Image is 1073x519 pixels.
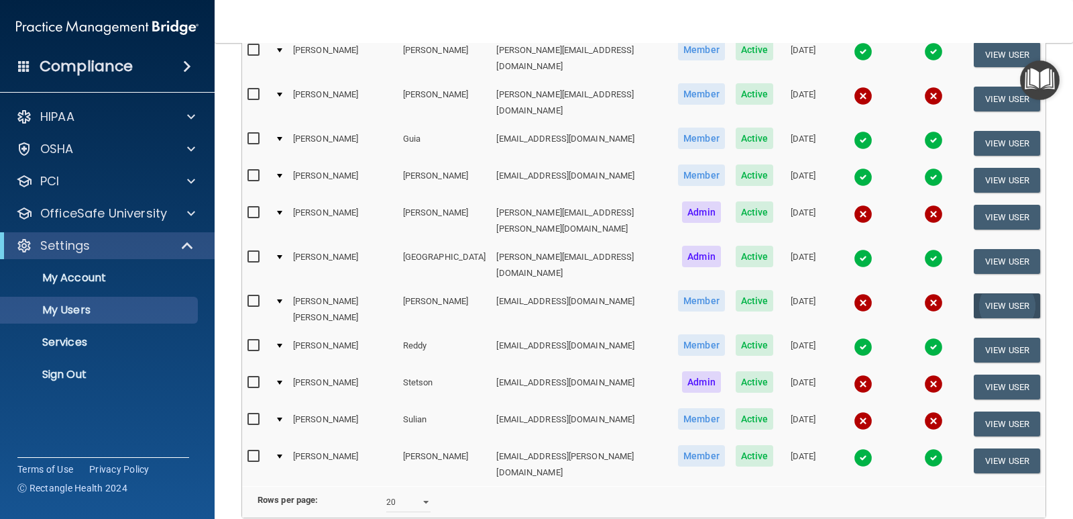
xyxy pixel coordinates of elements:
span: Admin [682,246,721,267]
td: [PERSON_NAME] [288,162,398,199]
td: [PERSON_NAME] [288,406,398,442]
img: cross.ca9f0e7f.svg [854,205,872,224]
td: [PERSON_NAME] [288,36,398,81]
span: Active [736,246,774,267]
button: View User [974,375,1040,399]
span: Active [736,408,774,430]
td: Reddy [398,332,492,369]
button: View User [974,42,1040,67]
td: [PERSON_NAME][EMAIL_ADDRESS][DOMAIN_NAME] [491,81,673,125]
td: [EMAIL_ADDRESS][DOMAIN_NAME] [491,287,673,332]
a: OSHA [16,141,195,157]
a: OfficeSafe University [16,205,195,222]
td: [DATE] [779,287,827,332]
span: Member [678,290,725,312]
td: [DATE] [779,243,827,287]
p: Settings [40,238,90,254]
td: [PERSON_NAME] [288,199,398,243]
img: cross.ca9f0e7f.svg [854,412,872,430]
button: View User [974,205,1040,230]
td: [GEOGRAPHIC_DATA] [398,243,492,287]
img: tick.e7d51cea.svg [924,131,943,150]
td: [DATE] [779,406,827,442]
span: Ⓒ Rectangle Health 2024 [17,481,127,495]
span: Active [736,39,774,60]
td: [EMAIL_ADDRESS][DOMAIN_NAME] [491,369,673,406]
button: View User [974,168,1040,193]
img: tick.e7d51cea.svg [924,338,943,357]
p: OfficeSafe University [40,205,167,222]
a: Settings [16,238,194,254]
a: Privacy Policy [89,463,150,476]
td: [DATE] [779,36,827,81]
button: View User [974,131,1040,156]
img: tick.e7d51cea.svg [854,42,872,61]
td: [PERSON_NAME] [398,162,492,199]
span: Active [736,445,774,467]
td: [PERSON_NAME] [288,369,398,406]
span: Active [736,334,774,356]
img: tick.e7d51cea.svg [854,338,872,357]
td: [DATE] [779,442,827,486]
b: Rows per page: [258,495,318,505]
img: cross.ca9f0e7f.svg [924,293,943,312]
span: Active [736,83,774,105]
td: [EMAIL_ADDRESS][DOMAIN_NAME] [491,162,673,199]
span: Active [736,201,774,223]
td: [PERSON_NAME] [398,81,492,125]
td: [PERSON_NAME] [398,199,492,243]
img: cross.ca9f0e7f.svg [854,87,872,105]
img: cross.ca9f0e7f.svg [924,205,943,224]
p: HIPAA [40,109,74,125]
td: Sulian [398,406,492,442]
td: [PERSON_NAME][EMAIL_ADDRESS][PERSON_NAME][DOMAIN_NAME] [491,199,673,243]
button: View User [974,412,1040,436]
span: Member [678,445,725,467]
button: View User [974,338,1040,363]
span: Active [736,128,774,149]
td: [PERSON_NAME] [398,442,492,486]
a: Terms of Use [17,463,73,476]
button: View User [974,249,1040,274]
span: Admin [682,201,721,223]
td: Guia [398,125,492,162]
span: Active [736,164,774,186]
img: tick.e7d51cea.svg [854,168,872,187]
p: Sign Out [9,368,192,381]
td: [PERSON_NAME] [288,442,398,486]
img: tick.e7d51cea.svg [924,249,943,268]
img: tick.e7d51cea.svg [924,449,943,467]
td: [PERSON_NAME] [288,125,398,162]
span: Member [678,334,725,356]
h4: Compliance [40,57,133,76]
td: [PERSON_NAME] [288,332,398,369]
td: [PERSON_NAME][EMAIL_ADDRESS][DOMAIN_NAME] [491,243,673,287]
span: Active [736,371,774,393]
img: cross.ca9f0e7f.svg [924,87,943,105]
td: [PERSON_NAME] [398,36,492,81]
img: tick.e7d51cea.svg [854,449,872,467]
img: cross.ca9f0e7f.svg [924,412,943,430]
p: My Users [9,303,192,317]
p: My Account [9,271,192,285]
span: Admin [682,371,721,393]
td: [PERSON_NAME][EMAIL_ADDRESS][DOMAIN_NAME] [491,36,673,81]
td: [DATE] [779,369,827,406]
a: PCI [16,173,195,189]
button: Open Resource Center [1020,60,1060,100]
span: Member [678,39,725,60]
td: [DATE] [779,125,827,162]
td: [DATE] [779,81,827,125]
td: [DATE] [779,332,827,369]
img: tick.e7d51cea.svg [924,42,943,61]
img: cross.ca9f0e7f.svg [924,375,943,393]
img: cross.ca9f0e7f.svg [854,293,872,312]
td: [DATE] [779,162,827,199]
img: tick.e7d51cea.svg [854,131,872,150]
td: [PERSON_NAME] [288,81,398,125]
span: Member [678,408,725,430]
img: cross.ca9f0e7f.svg [854,375,872,393]
button: View User [974,87,1040,111]
img: PMB logo [16,14,199,41]
td: [EMAIL_ADDRESS][DOMAIN_NAME] [491,125,673,162]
